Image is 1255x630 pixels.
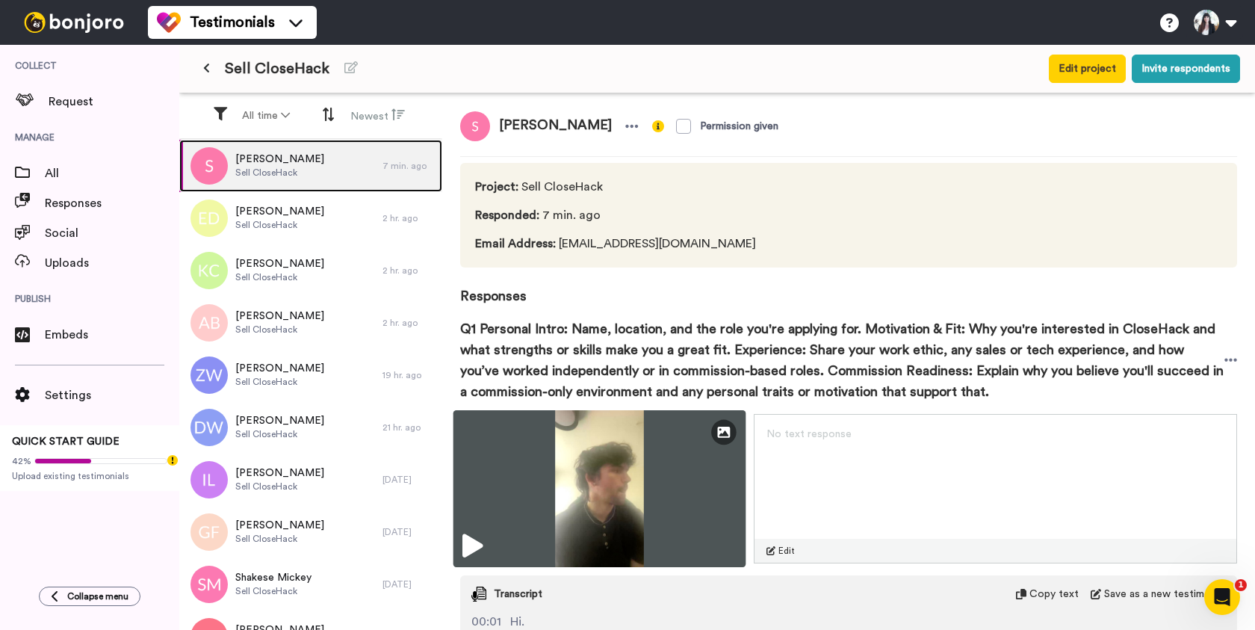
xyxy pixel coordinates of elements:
[382,526,435,538] div: [DATE]
[45,254,179,272] span: Uploads
[225,58,329,79] span: Sell CloseHack
[700,119,778,134] div: Permission given
[190,356,228,394] img: zw.png
[235,219,324,231] span: Sell CloseHack
[190,147,228,185] img: s.png
[18,12,130,33] img: bj-logo-header-white.svg
[190,461,228,498] img: il.png
[1132,55,1240,83] button: Invite respondents
[382,421,435,433] div: 21 hr. ago
[235,466,324,481] span: [PERSON_NAME]
[67,590,128,602] span: Collapse menu
[1235,579,1247,591] span: 1
[460,318,1224,402] span: Q1 Personal Intro: Name, location, and the role you're applying for. Motivation & Fit: Why you're...
[475,178,756,196] span: Sell CloseHack
[235,585,312,597] span: Sell CloseHack
[12,455,31,467] span: 42%
[382,474,435,486] div: [DATE]
[235,271,324,283] span: Sell CloseHack
[382,578,435,590] div: [DATE]
[652,120,664,132] img: info-yellow.svg
[460,111,490,141] img: s.png
[490,111,621,141] span: [PERSON_NAME]
[49,93,179,111] span: Request
[179,454,442,506] a: [PERSON_NAME]Sell CloseHack[DATE]
[235,570,312,585] span: Shakese Mickey
[1049,55,1126,83] button: Edit project
[235,376,324,388] span: Sell CloseHack
[190,304,228,342] img: ab.png
[235,167,324,179] span: Sell CloseHack
[766,429,852,439] span: No text response
[190,12,275,33] span: Testimonials
[179,506,442,558] a: [PERSON_NAME]Sell CloseHack[DATE]
[190,409,228,446] img: dw.png
[778,545,795,557] span: Edit
[45,224,179,242] span: Social
[190,252,228,289] img: kc.png
[235,256,324,271] span: [PERSON_NAME]
[179,401,442,454] a: [PERSON_NAME]Sell CloseHack21 hr. ago
[235,533,324,545] span: Sell CloseHack
[471,587,486,602] img: transcript.svg
[157,10,181,34] img: tm-color.svg
[1029,587,1079,602] span: Copy text
[475,206,756,224] span: 7 min. ago
[45,164,179,182] span: All
[45,326,179,344] span: Embeds
[190,200,228,237] img: ed.png
[235,481,324,492] span: Sell CloseHack
[475,235,756,253] span: [EMAIL_ADDRESS][DOMAIN_NAME]
[190,513,228,551] img: gf.png
[235,413,324,428] span: [PERSON_NAME]
[166,454,179,467] div: Tooltip anchor
[233,102,299,129] button: All time
[475,181,518,193] span: Project :
[382,317,435,329] div: 2 hr. ago
[179,349,442,401] a: [PERSON_NAME]Sell CloseHack19 hr. ago
[12,470,167,482] span: Upload existing testimonials
[382,212,435,224] div: 2 hr. ago
[45,194,179,212] span: Responses
[1104,587,1226,602] span: Save as a new testimonial
[179,192,442,244] a: [PERSON_NAME]Sell CloseHack2 hr. ago
[460,268,1237,306] span: Responses
[235,428,324,440] span: Sell CloseHack
[235,309,324,324] span: [PERSON_NAME]
[235,361,324,376] span: [PERSON_NAME]
[179,244,442,297] a: [PERSON_NAME]Sell CloseHack2 hr. ago
[12,436,120,447] span: QUICK START GUIDE
[382,265,435,277] div: 2 hr. ago
[39,587,140,606] button: Collapse menu
[235,204,324,219] span: [PERSON_NAME]
[1204,579,1240,615] iframe: Intercom live chat
[382,160,435,172] div: 7 min. ago
[190,566,228,603] img: sm.png
[179,140,442,192] a: [PERSON_NAME]Sell CloseHack7 min. ago
[494,587,542,602] span: Transcript
[341,102,414,130] button: Newest
[235,324,324,336] span: Sell CloseHack
[235,152,324,167] span: [PERSON_NAME]
[453,410,746,567] img: ce2b4e8a-fad5-4db6-af1c-8ec3b6f5d5b9-thumbnail_full-1755105258.jpg
[179,558,442,611] a: Shakese MickeySell CloseHack[DATE]
[475,238,556,250] span: Email Address :
[45,386,179,404] span: Settings
[382,369,435,381] div: 19 hr. ago
[475,209,539,221] span: Responded :
[235,518,324,533] span: [PERSON_NAME]
[179,297,442,349] a: [PERSON_NAME]Sell CloseHack2 hr. ago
